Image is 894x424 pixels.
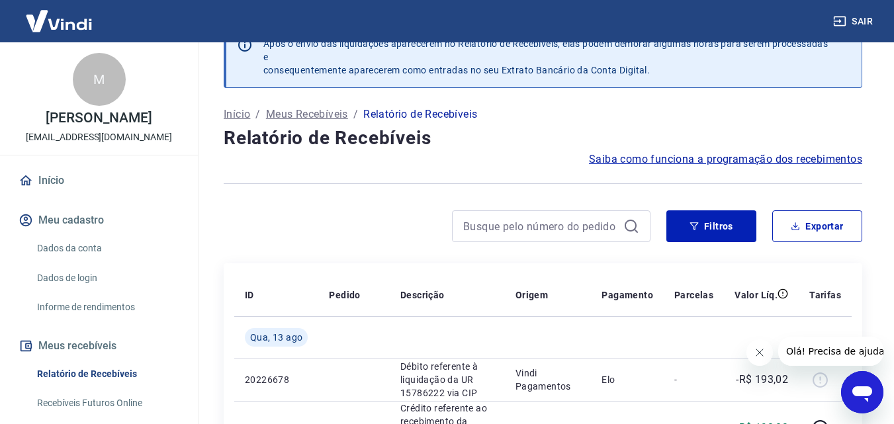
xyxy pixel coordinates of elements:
[250,331,302,344] span: Qua, 13 ago
[32,294,182,321] a: Informe de rendimentos
[329,288,360,302] p: Pedido
[841,371,883,413] iframe: Botão para abrir a janela de mensagens
[32,390,182,417] a: Recebíveis Futuros Online
[16,1,102,41] img: Vindi
[224,125,862,151] h4: Relatório de Recebíveis
[666,210,756,242] button: Filtros
[266,106,348,122] a: Meus Recebíveis
[46,111,152,125] p: [PERSON_NAME]
[16,206,182,235] button: Meu cadastro
[463,216,618,236] input: Busque pelo número do pedido
[746,339,773,366] iframe: Fechar mensagem
[674,373,713,386] p: -
[245,288,254,302] p: ID
[515,288,548,302] p: Origem
[602,373,653,386] p: Elo
[809,288,841,302] p: Tarifas
[32,265,182,292] a: Dados de login
[778,337,883,366] iframe: Mensagem da empresa
[32,235,182,262] a: Dados da conta
[255,106,260,122] p: /
[400,360,494,400] p: Débito referente à liquidação da UR 15786222 via CIP
[735,288,778,302] p: Valor Líq.
[245,373,308,386] p: 20226678
[224,106,250,122] a: Início
[772,210,862,242] button: Exportar
[602,288,653,302] p: Pagamento
[830,9,878,34] button: Sair
[589,151,862,167] a: Saiba como funciona a programação dos recebimentos
[353,106,358,122] p: /
[400,288,445,302] p: Descrição
[26,130,172,144] p: [EMAIL_ADDRESS][DOMAIN_NAME]
[32,360,182,388] a: Relatório de Recebíveis
[674,288,713,302] p: Parcelas
[73,53,126,106] div: M
[16,166,182,195] a: Início
[736,372,788,388] p: -R$ 193,02
[16,331,182,360] button: Meus recebíveis
[263,37,831,77] p: Após o envio das liquidações aparecerem no Relatório de Recebíveis, elas podem demorar algumas ho...
[515,366,581,393] p: Vindi Pagamentos
[8,9,111,20] span: Olá! Precisa de ajuda?
[363,106,477,122] p: Relatório de Recebíveis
